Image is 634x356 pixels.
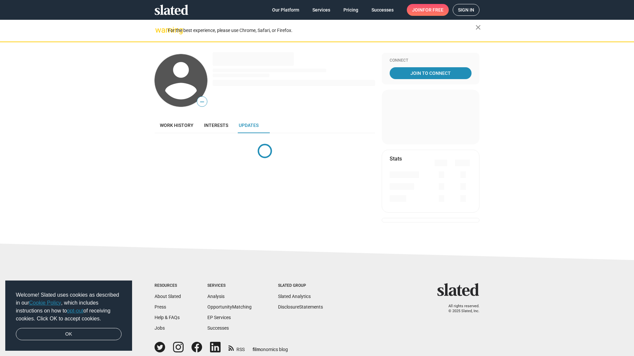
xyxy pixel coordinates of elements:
span: — [197,98,207,106]
div: Services [207,283,252,288]
a: Services [307,4,335,16]
a: filmonomics blog [253,341,288,353]
a: Our Platform [267,4,304,16]
mat-icon: warning [155,26,163,34]
a: Successes [366,4,399,16]
a: Pricing [338,4,364,16]
span: Services [312,4,330,16]
a: Press [155,304,166,310]
a: dismiss cookie message [16,328,122,341]
span: Interests [204,123,228,128]
span: Our Platform [272,4,299,16]
span: Successes [371,4,394,16]
span: Work history [160,123,194,128]
a: DisclosureStatements [278,304,323,310]
span: Pricing [343,4,358,16]
a: opt-out [67,308,84,313]
span: film [253,347,261,352]
div: Slated Group [278,283,323,288]
div: Resources [155,283,181,288]
a: Joinfor free [407,4,449,16]
div: Connect [390,58,472,63]
a: Successes [207,325,229,331]
mat-card-title: Stats [390,155,402,162]
span: for free [423,4,443,16]
a: Slated Analytics [278,294,311,299]
a: OpportunityMatching [207,304,252,310]
a: Join To Connect [390,67,472,79]
a: Analysis [207,294,225,299]
span: Sign in [458,4,474,15]
a: Work history [155,117,199,133]
div: For the best experience, please use Chrome, Safari, or Firefox. [168,26,475,35]
span: Join [412,4,443,16]
div: cookieconsent [5,281,132,351]
span: Updates [239,123,259,128]
a: RSS [229,342,245,353]
a: Help & FAQs [155,315,180,320]
a: Cookie Policy [29,300,61,306]
p: All rights reserved. © 2025 Slated, Inc. [441,304,479,313]
a: EP Services [207,315,231,320]
a: Updates [233,117,264,133]
mat-icon: close [474,23,482,31]
a: Interests [199,117,233,133]
span: Welcome! Slated uses cookies as described in our , which includes instructions on how to of recei... [16,291,122,323]
a: Sign in [453,4,479,16]
span: Join To Connect [391,67,470,79]
a: Jobs [155,325,165,331]
a: About Slated [155,294,181,299]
